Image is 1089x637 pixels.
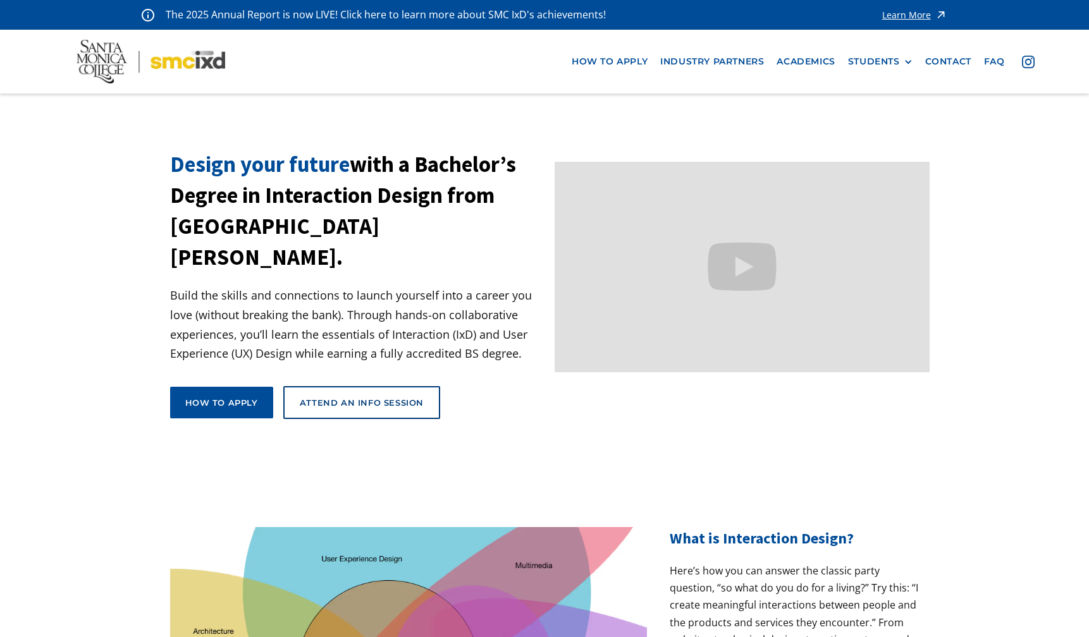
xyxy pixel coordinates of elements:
[670,527,919,550] h2: What is Interaction Design?
[185,397,258,408] div: How to apply
[142,8,154,21] img: icon - information - alert
[848,56,900,67] div: STUDENTS
[170,150,350,178] span: Design your future
[555,162,930,372] iframe: Design your future with a Bachelor's Degree in Interaction Design from Santa Monica College
[935,6,947,23] img: icon - arrow - alert
[1022,56,1035,68] img: icon - instagram
[848,56,913,67] div: STUDENTS
[565,50,654,73] a: how to apply
[882,6,947,23] a: Learn More
[283,386,440,419] a: Attend an Info Session
[170,387,273,418] a: How to apply
[170,286,545,363] p: Build the skills and connections to launch yourself into a career you love (without breaking the ...
[882,11,931,20] div: Learn More
[978,50,1011,73] a: faq
[654,50,770,73] a: industry partners
[770,50,841,73] a: Academics
[919,50,978,73] a: contact
[170,149,545,273] h1: with a Bachelor’s Degree in Interaction Design from [GEOGRAPHIC_DATA][PERSON_NAME].
[300,397,424,408] div: Attend an Info Session
[77,40,225,83] img: Santa Monica College - SMC IxD logo
[166,6,607,23] p: The 2025 Annual Report is now LIVE! Click here to learn more about SMC IxD's achievements!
